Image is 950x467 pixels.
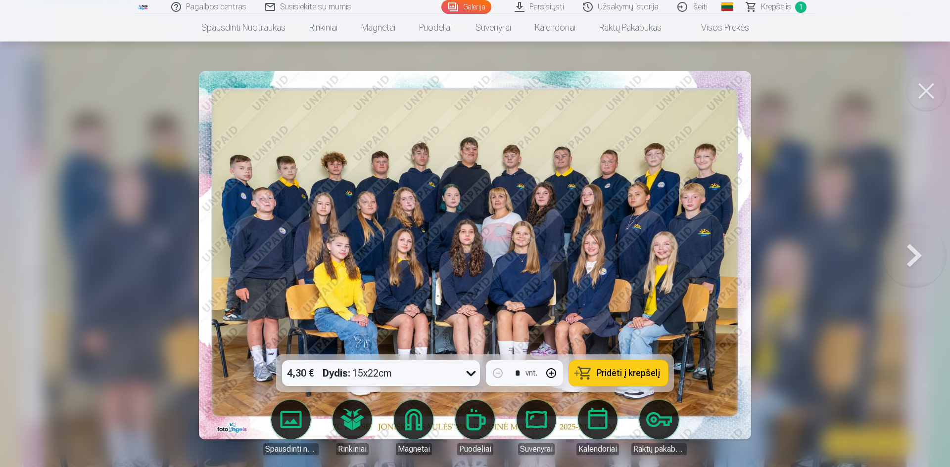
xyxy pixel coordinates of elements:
[263,400,319,455] a: Spausdinti nuotraukas
[138,4,148,10] img: /fa2
[464,14,523,42] a: Suvenyrai
[518,443,555,455] div: Suvenyrai
[407,14,464,42] a: Puodeliai
[597,369,660,378] span: Pridėti į krepšelį
[297,14,349,42] a: Rinkiniai
[447,400,503,455] a: Puodeliai
[509,400,564,455] a: Suvenyrai
[570,400,625,455] a: Kalendoriai
[323,366,350,380] strong: Dydis :
[263,443,319,455] div: Spausdinti nuotraukas
[761,1,791,13] span: Krepšelis
[323,360,392,386] div: 15x22cm
[587,14,673,42] a: Raktų pakabukas
[282,360,319,386] div: 4,30 €
[457,443,493,455] div: Puodeliai
[795,1,807,13] span: 1
[336,443,369,455] div: Rinkiniai
[569,360,668,386] button: Pridėti į krepšelį
[631,400,687,455] a: Raktų pakabukas
[523,14,587,42] a: Kalendoriai
[349,14,407,42] a: Magnetai
[673,14,761,42] a: Visos prekės
[325,400,380,455] a: Rinkiniai
[386,400,441,455] a: Magnetai
[525,367,537,379] div: vnt.
[190,14,297,42] a: Spausdinti nuotraukas
[396,443,432,455] div: Magnetai
[576,443,619,455] div: Kalendoriai
[631,443,687,455] div: Raktų pakabukas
